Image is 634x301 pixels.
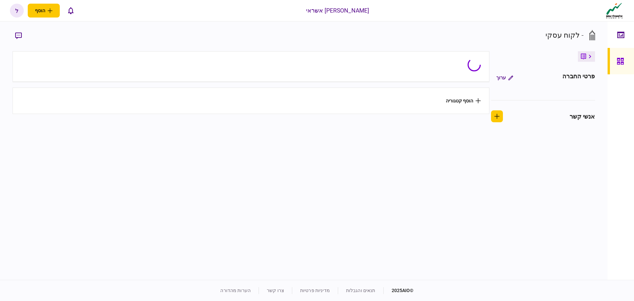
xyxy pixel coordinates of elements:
img: client company logo [605,2,624,19]
button: ערוך [491,72,518,84]
button: ל [10,4,24,18]
a: מדיניות פרטיות [300,288,330,293]
div: אנשי קשר [570,112,595,121]
button: הוסף קטגוריה [446,98,481,103]
button: פתח רשימת התראות [64,4,78,18]
div: [PERSON_NAME] אשראי [306,6,370,15]
div: פרטי החברה [562,72,595,84]
a: הערות מהדורה [220,288,251,293]
div: © 2025 AIO [383,287,414,294]
a: צרו קשר [267,288,284,293]
button: פתח תפריט להוספת לקוח [28,4,60,18]
div: - לקוח עסקי [546,30,583,41]
a: תנאים והגבלות [346,288,375,293]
